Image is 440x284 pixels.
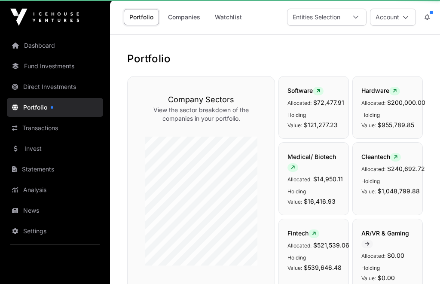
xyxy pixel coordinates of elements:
span: $121,277.23 [304,121,338,128]
span: $16,416.93 [304,198,336,205]
span: Allocated: [287,242,312,249]
button: Account [370,9,416,26]
span: Holding Value: [361,265,380,281]
a: Invest [7,139,103,158]
span: $0.00 [387,252,404,259]
span: Holding Value: [287,254,306,271]
h3: Company Sectors [145,94,257,106]
span: $521,539.06 [313,241,349,249]
span: Allocated: [287,176,312,183]
span: Allocated: [361,100,385,106]
span: Medical/ Biotech [287,153,336,171]
span: Fintech [287,229,319,237]
span: Allocated: [287,100,312,106]
span: $539,646.48 [304,264,342,271]
span: Software [287,87,324,94]
span: Cleantech [361,153,401,160]
a: Analysis [7,180,103,199]
a: Transactions [7,119,103,137]
img: Icehouse Ventures Logo [10,9,79,26]
span: AR/VR & Gaming [361,229,409,247]
span: Holding Value: [361,112,380,128]
a: Companies [162,9,206,25]
span: $72,477.91 [313,99,344,106]
span: Holding Value: [361,178,380,195]
h1: Portfolio [127,52,423,66]
a: Statements [7,160,103,179]
span: $14,950.11 [313,175,343,183]
a: News [7,201,103,220]
span: Allocated: [361,166,385,172]
span: $200,000.00 [387,99,425,106]
span: $1,048,799.88 [378,187,420,195]
iframe: Chat Widget [397,243,440,284]
span: Holding Value: [287,112,306,128]
a: Direct Investments [7,77,103,96]
a: Fund Investments [7,57,103,76]
a: Portfolio [124,9,159,25]
a: Dashboard [7,36,103,55]
span: Holding Value: [287,188,306,205]
span: Allocated: [361,253,385,259]
div: Entities Selection [287,9,345,25]
a: Settings [7,222,103,241]
span: $240,692.72 [387,165,425,172]
span: $955,789.85 [378,121,414,128]
span: $0.00 [378,274,395,281]
a: Portfolio [7,98,103,117]
p: View the sector breakdown of the companies in your portfolio. [145,106,257,123]
a: Watchlist [209,9,247,25]
span: Hardware [361,87,400,94]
